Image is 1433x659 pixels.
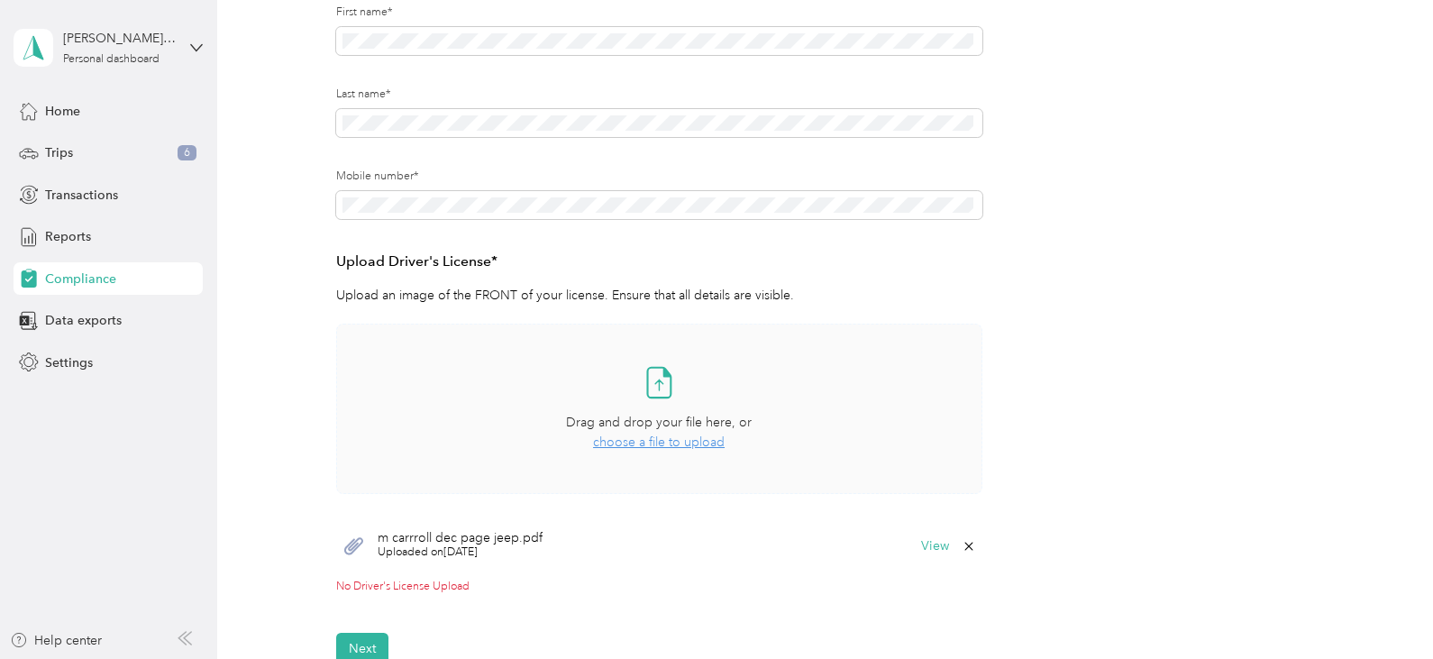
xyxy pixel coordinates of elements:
span: Drag and drop your file here, orchoose a file to upload [337,325,981,493]
span: Settings [45,353,93,372]
span: Trips [45,143,73,162]
span: choose a file to upload [593,435,725,450]
div: Personal dashboard [63,54,160,65]
label: First name* [336,5,982,21]
h3: Upload Driver's License* [336,251,982,273]
span: Uploaded on [DATE] [378,545,543,561]
span: Drag and drop your file here, or [566,415,752,430]
span: Transactions [45,186,118,205]
label: Mobile number* [336,169,982,185]
span: Data exports [45,311,122,330]
p: No Driver's License Upload [336,579,982,595]
p: Upload an image of the FRONT of your license. Ensure that all details are visible. [336,286,982,305]
span: Home [45,102,80,121]
span: m carrroll dec page jeep.pdf [378,532,543,545]
button: View [921,540,949,553]
span: Compliance [45,270,116,288]
span: Reports [45,227,91,246]
div: [PERSON_NAME] "[PERSON_NAME]" [PERSON_NAME] [63,29,176,48]
button: Help center [10,631,102,650]
iframe: Everlance-gr Chat Button Frame [1332,558,1433,659]
span: 6 [178,145,196,161]
label: Last name* [336,87,982,103]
